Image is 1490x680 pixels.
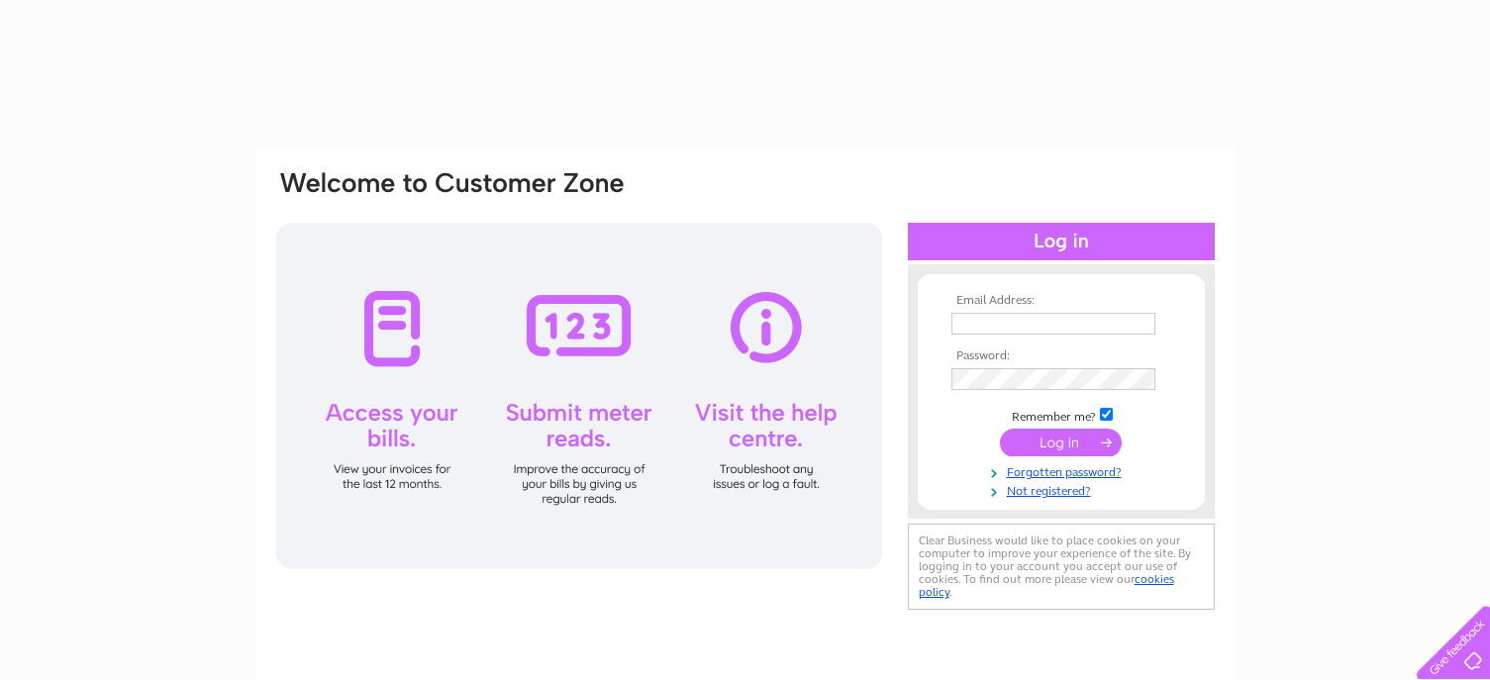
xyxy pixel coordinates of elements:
[951,480,1176,499] a: Not registered?
[946,349,1176,363] th: Password:
[919,572,1174,599] a: cookies policy
[1000,429,1122,456] input: Submit
[946,405,1176,425] td: Remember me?
[951,461,1176,480] a: Forgotten password?
[946,294,1176,308] th: Email Address:
[908,524,1215,610] div: Clear Business would like to place cookies on your computer to improve your experience of the sit...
